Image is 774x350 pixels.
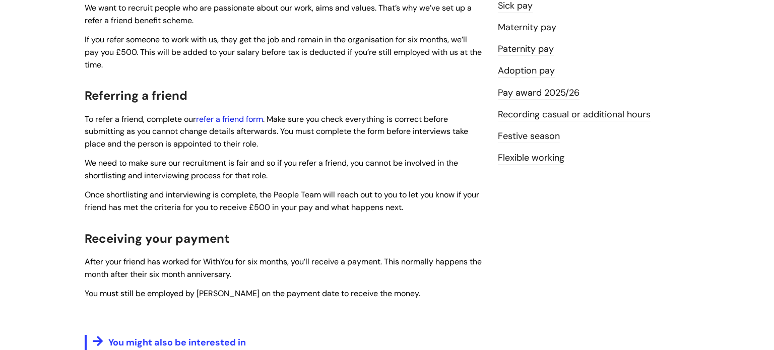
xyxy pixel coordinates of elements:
span: We want to recruit people who are passionate about our work, aims and values. That’s why we’ve se... [85,3,472,26]
a: Pay award 2025/26 [498,87,579,100]
a: Flexible working [498,152,564,165]
a: Paternity pay [498,43,554,56]
a: refer a friend form [196,114,263,124]
a: Recording casual or additional hours [498,108,651,121]
a: Maternity pay [498,21,556,34]
span: To refer a friend, complete our . Make sure you check everything is correct before submitting as ... [85,114,468,150]
span: If you refer someone to work with us, they get the job and remain in the organisation for six mon... [85,34,482,70]
a: Festive season [498,130,560,143]
span: You must still be employed by [PERSON_NAME] on the payment date to receive the money. [85,288,420,299]
span: Receiving your payment [85,231,229,246]
span: We need to make sure our recruitment is fair and so if you refer a friend, you cannot be involved... [85,158,458,181]
span: You might also be interested in [108,336,246,348]
span: Referring a friend [85,88,187,103]
span: After your friend has worked for WithYou for six months, you’ll receive a payment. This normally ... [85,256,482,279]
span: Once shortlisting and interviewing is complete, the People Team will reach out to you to let you ... [85,189,479,213]
a: Adoption pay [498,64,555,78]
